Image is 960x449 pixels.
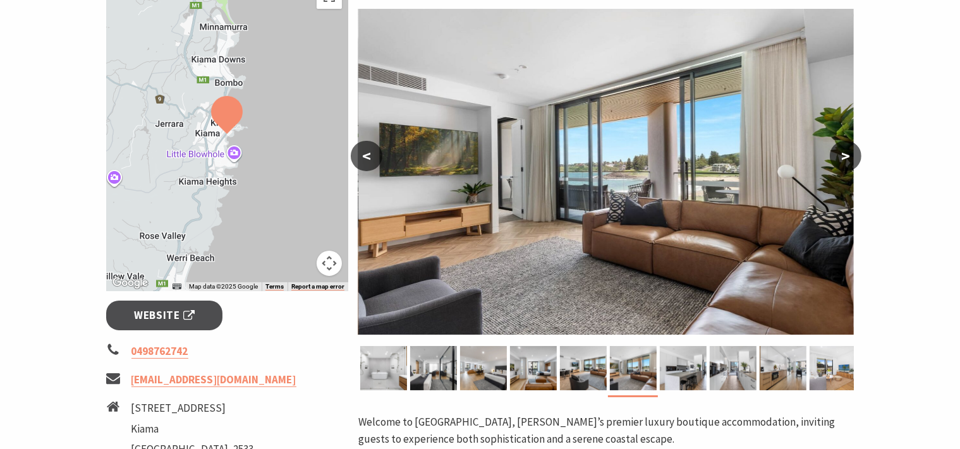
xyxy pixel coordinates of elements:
a: 0498762742 [131,344,188,359]
span: Map data ©2025 Google [189,283,258,290]
li: [STREET_ADDRESS] [131,400,254,417]
button: > [830,141,861,171]
button: Keyboard shortcuts [173,282,181,291]
a: Report a map error [291,283,344,290]
p: Welcome to [GEOGRAPHIC_DATA], [PERSON_NAME]’s premier luxury boutique accommodation, inviting gue... [358,414,854,448]
button: < [351,141,382,171]
a: [EMAIL_ADDRESS][DOMAIN_NAME] [131,373,296,387]
a: Website [106,301,223,330]
button: Map camera controls [317,251,342,276]
a: Terms (opens in new tab) [265,283,284,290]
img: Google [109,275,151,291]
li: Kiama [131,421,254,438]
span: Website [134,307,195,324]
a: Open this area in Google Maps (opens a new window) [109,275,151,291]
